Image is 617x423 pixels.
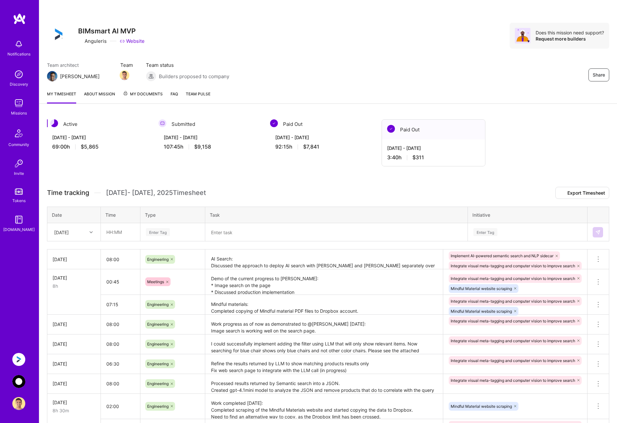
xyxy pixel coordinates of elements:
input: HH:MM [101,296,140,313]
span: Integrate visual meta-tagging and computer vision to improve search [451,276,575,281]
img: guide book [12,213,25,226]
img: teamwork [12,97,25,110]
span: Builders proposed to company [159,73,229,80]
div: Discovery [10,81,28,88]
a: My Documents [123,91,163,103]
img: Active [50,119,58,127]
span: Engineering [147,322,169,327]
a: User Avatar [11,397,27,410]
span: Engineering [147,302,169,307]
a: About Mission [84,91,115,103]
span: [DATE] - [DATE] , 2025 Timesheet [106,189,206,197]
img: Builders proposed to company [146,71,156,81]
a: FAQ [171,91,178,103]
div: [DATE] - [DATE] [387,145,480,151]
a: My timesheet [47,91,76,103]
input: HH:MM [101,375,140,392]
div: 92:15 h [275,143,369,150]
input: HH:MM [101,273,140,290]
th: Task [205,207,468,223]
a: Team Pulse [186,91,210,103]
input: HH:MM [101,335,140,353]
i: icon Mail [102,74,107,79]
button: Export Timesheet [555,187,609,199]
div: [DATE] [53,380,95,387]
span: Team Pulse [186,91,210,96]
div: Anguleris [78,38,107,44]
div: [DATE] - [DATE] [164,134,257,141]
span: Engineering [147,361,169,366]
span: Team [120,62,133,68]
div: [DATE] [53,360,95,367]
div: Enter Tag [473,227,497,237]
i: icon CompanyGray [78,39,83,44]
span: Integrate visual meta-tagging and computer vision to improve search [451,378,575,383]
img: Invite [12,157,25,170]
i: icon Download [560,191,565,196]
span: Integrate visual meta-tagging and computer vision to improve search [451,358,575,363]
div: Missions [11,110,27,116]
span: Integrate visual meta-tagging and computer vision to improve search [451,319,575,323]
div: [DATE] - [DATE] [52,134,146,141]
a: AnyTeam: Team for AI-Powered Sales Platform [11,375,27,388]
span: Engineering [147,381,169,386]
img: User Avatar [12,397,25,410]
input: HH:MM [101,224,140,241]
div: [DATE] [53,399,95,406]
img: bell [12,38,25,51]
div: 69:00 h [52,143,146,150]
span: Engineering [147,342,169,346]
div: Does this mission need support? [536,30,604,36]
span: $7,841 [303,143,319,150]
div: Paid Out [382,120,485,139]
div: [DATE] [53,274,95,281]
a: Team Member Avatar [120,70,129,81]
div: Enter Tag [146,227,170,237]
input: HH:MM [101,355,140,372]
span: $311 [412,154,424,161]
textarea: Mindful materials: Completed copying of Mindful material PDF files to Dropbox account. Created no... [206,296,442,314]
img: discovery [12,68,25,81]
span: My Documents [123,91,163,98]
div: 3:40 h [387,154,480,161]
span: Integrate visual meta-tagging and computer vision to improve search [451,263,575,268]
textarea: Refine the results returned by LLM to show matching products results only Fix web search page to ... [206,355,442,373]
input: HH:MM [101,251,140,268]
img: tokens [15,188,23,195]
div: Submitted [159,119,262,129]
div: Notifications [7,51,30,57]
span: Share [593,72,605,78]
img: Anguleris: BIMsmart AI MVP [12,353,25,366]
textarea: Work progress as of now as demonstrated to @[PERSON_NAME] [DATE]: Image search is working well on... [206,315,442,334]
h3: BIMsmart AI MVP [78,27,145,35]
div: [DATE] [53,256,95,263]
span: $9,158 [194,143,211,150]
span: Implement AI-powered semantic search and NLP sidecar [451,253,553,258]
th: Date [47,207,101,223]
span: Mindful Material website scraping [451,309,512,314]
th: Type [140,207,205,223]
div: Initiative [472,211,583,218]
textarea: Demo of the current progress to [PERSON_NAME]: * Image search on the page * Discussed production ... [206,270,442,294]
div: Active [47,119,151,129]
img: Company Logo [47,23,70,46]
input: HH:MM [101,316,140,333]
img: Team Architect [47,71,57,81]
img: Paid Out [270,119,278,127]
textarea: AI Search: Discussed the approach to deploy AI search with [PERSON_NAME] and [PERSON_NAME] separa... [206,250,442,269]
span: Team architect [47,62,107,68]
a: Website [120,38,145,44]
div: 107:45 h [164,143,257,150]
i: icon Chevron [89,231,93,234]
div: 8h [53,283,95,289]
span: Engineering [147,257,169,262]
img: logo [13,13,26,25]
div: Community [8,141,29,148]
div: Time [105,211,136,218]
span: Mindful Material website scraping [451,404,512,409]
img: Submit [595,230,600,235]
div: Paid Out [270,119,374,129]
div: 8h 30m [53,407,95,414]
span: Integrate visual meta-tagging and computer vision to improve search [451,299,575,304]
img: Team Member Avatar [120,70,129,80]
